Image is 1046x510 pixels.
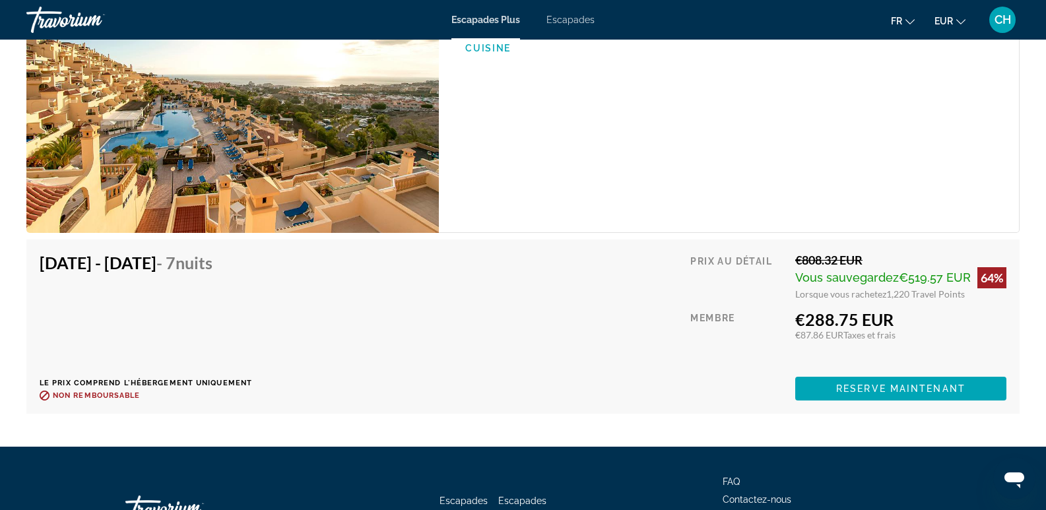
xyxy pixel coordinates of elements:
div: €808.32 EUR [795,253,1006,267]
div: 64% [977,267,1006,288]
span: Taxes et frais [843,329,896,340]
span: €519.57 EUR [899,271,971,284]
span: 1,220 Travel Points [886,288,965,300]
font: EUR [934,16,953,26]
a: Contactez-nous [723,494,791,505]
div: €288.75 EUR [795,309,1006,329]
div: €87.86 EUR [795,329,1006,340]
p: Le prix comprend l'hébergement uniquement [40,379,252,387]
font: fr [891,16,902,26]
div: Membre [690,309,785,367]
a: Escapades [440,495,488,506]
button: Menu utilisateur [985,6,1020,34]
button: Reserve maintenant [795,377,1006,400]
button: Changer de devise [934,11,965,30]
a: FAQ [723,476,740,487]
a: Escapades Plus [451,15,520,25]
span: Lorsque vous rachetez [795,288,886,300]
span: Non remboursable [53,391,141,400]
iframe: Bouton de lancement de la fenêtre de messagerie [993,457,1035,499]
span: nuits [176,253,212,272]
span: Reserve maintenant [836,383,965,394]
a: Escapades [546,15,595,25]
p: Cuisine [465,43,729,53]
a: Travorium [26,3,158,37]
span: Vous sauvegardez [795,271,899,284]
button: Changer de langue [891,11,915,30]
div: Prix au détail [690,253,785,300]
span: - 7 [156,253,212,272]
font: CH [995,13,1011,26]
h4: [DATE] - [DATE] [40,253,242,272]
